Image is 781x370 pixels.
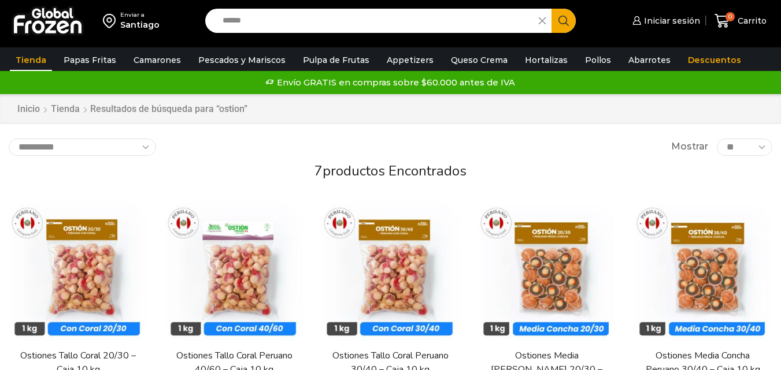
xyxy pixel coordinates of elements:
a: Queso Crema [445,49,513,71]
a: Tienda [10,49,52,71]
h1: Resultados de búsqueda para “ostion” [90,103,247,114]
img: address-field-icon.svg [103,11,120,31]
a: Iniciar sesión [630,9,700,32]
select: Pedido de la tienda [9,139,156,156]
div: Santiago [120,19,160,31]
span: 7 [314,162,323,180]
span: Mostrar [671,140,708,154]
span: productos encontrados [323,162,467,180]
a: Pescados y Mariscos [193,49,291,71]
a: Pulpa de Frutas [297,49,375,71]
a: Abarrotes [623,49,676,71]
div: Enviar a [120,11,160,19]
button: Search button [551,9,576,33]
nav: Breadcrumb [17,103,247,116]
span: Iniciar sesión [641,15,700,27]
a: Appetizers [381,49,439,71]
span: 0 [726,12,735,21]
a: Hortalizas [519,49,573,71]
a: Camarones [128,49,187,71]
a: Pollos [579,49,617,71]
a: 0 Carrito [712,8,769,35]
a: Papas Fritas [58,49,122,71]
a: Tienda [50,103,80,116]
a: Descuentos [682,49,747,71]
span: Carrito [735,15,767,27]
a: Inicio [17,103,40,116]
